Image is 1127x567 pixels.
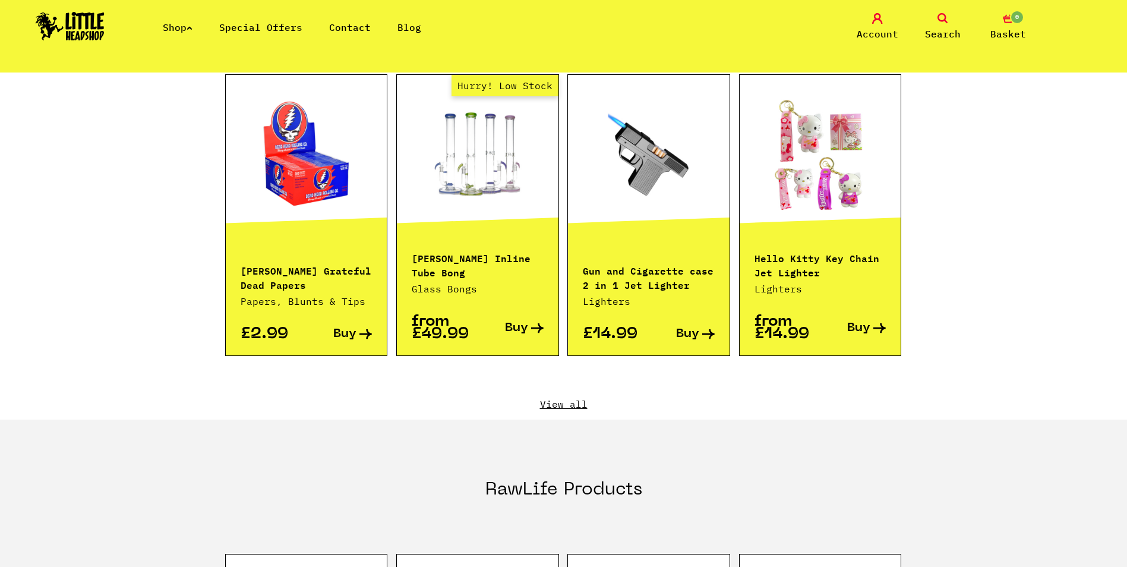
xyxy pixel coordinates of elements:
img: Little Head Shop Logo [36,12,105,40]
p: Lighters [755,282,886,296]
p: [PERSON_NAME] Grateful Dead Papers [241,263,372,291]
a: View all [225,398,902,411]
a: 0 Basket [978,13,1038,41]
p: £2.99 [241,328,307,341]
a: Special Offers [219,21,302,33]
p: from £14.99 [755,316,820,341]
p: Glass Bongs [412,282,544,296]
p: Hello Kitty Key Chain Jet Lighter [755,250,886,279]
a: Buy [820,316,886,341]
a: Buy [306,328,372,341]
a: Blog [397,21,421,33]
a: Shop [163,21,192,33]
p: £14.99 [583,328,649,341]
span: Buy [505,322,528,335]
p: Gun and Cigarette case 2 in 1 Jet Lighter [583,263,715,291]
span: 0 [1010,10,1024,24]
span: Buy [676,328,699,341]
span: Buy [847,322,870,335]
p: from £49.99 [412,316,478,341]
span: Buy [333,328,356,341]
a: Buy [649,328,715,341]
span: Basket [990,27,1026,41]
span: Hurry! Low Stock [452,75,558,96]
a: Contact [329,21,371,33]
h2: RawLife Products [485,479,642,528]
p: [PERSON_NAME] Inline Tube Bong [412,250,544,279]
span: Account [857,27,898,41]
span: Search [925,27,961,41]
p: Lighters [583,294,715,308]
a: Buy [478,316,544,341]
a: Hurry! Low Stock [397,96,558,215]
a: Search [913,13,973,41]
p: Papers, Blunts & Tips [241,294,372,308]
